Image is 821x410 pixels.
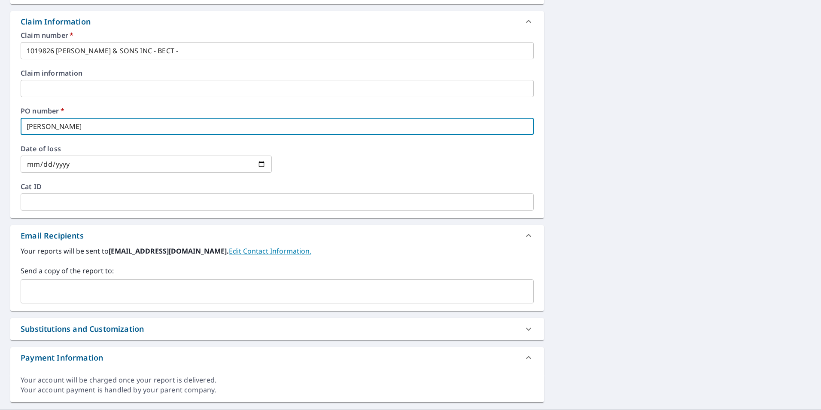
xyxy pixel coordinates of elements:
div: Your account will be charged once your report is delivered. [21,375,534,385]
div: Email Recipients [21,230,84,242]
div: Substitutions and Customization [21,323,144,335]
label: Claim information [21,70,534,76]
label: Date of loss [21,145,272,152]
div: Payment Information [10,347,544,368]
a: EditContactInfo [229,246,311,256]
div: Claim Information [21,16,91,28]
label: Your reports will be sent to [21,246,534,256]
label: Claim number [21,32,534,39]
div: Claim Information [10,11,544,32]
b: [EMAIL_ADDRESS][DOMAIN_NAME]. [109,246,229,256]
label: Send a copy of the report to: [21,266,534,276]
label: Cat ID [21,183,534,190]
div: Substitutions and Customization [10,318,544,340]
div: Payment Information [21,352,103,364]
div: Email Recipients [10,225,544,246]
label: PO number [21,107,534,114]
div: Your account payment is handled by your parent company. [21,385,534,395]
